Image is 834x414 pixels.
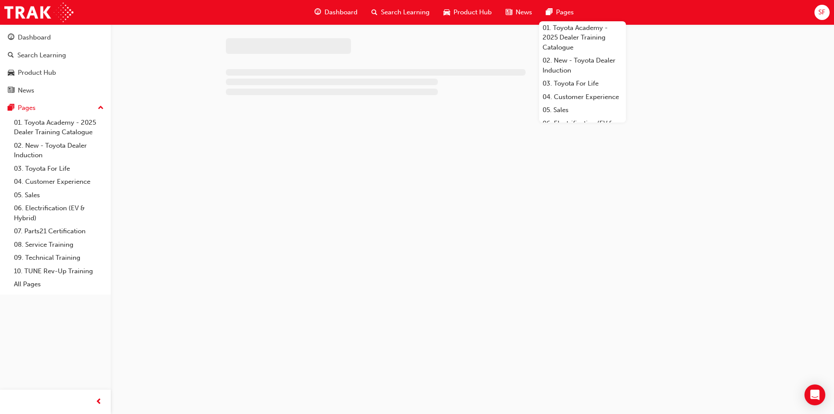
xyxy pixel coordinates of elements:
[18,33,51,43] div: Dashboard
[17,50,66,60] div: Search Learning
[539,54,626,77] a: 02. New - Toyota Dealer Induction
[10,278,107,291] a: All Pages
[10,116,107,139] a: 01. Toyota Academy - 2025 Dealer Training Catalogue
[324,7,357,17] span: Dashboard
[10,225,107,238] a: 07. Parts21 Certification
[3,83,107,99] a: News
[96,397,102,407] span: prev-icon
[499,3,539,21] a: news-iconNews
[3,47,107,63] a: Search Learning
[539,3,581,21] a: pages-iconPages
[539,77,626,90] a: 03. Toyota For Life
[3,65,107,81] a: Product Hub
[10,251,107,265] a: 09. Technical Training
[314,7,321,18] span: guage-icon
[3,100,107,116] button: Pages
[556,7,574,17] span: Pages
[10,202,107,225] a: 06. Electrification (EV & Hybrid)
[539,103,626,117] a: 05. Sales
[539,117,626,140] a: 06. Electrification (EV & Hybrid)
[8,69,14,77] span: car-icon
[539,90,626,104] a: 04. Customer Experience
[3,28,107,100] button: DashboardSearch LearningProduct HubNews
[818,7,825,17] span: SF
[10,265,107,278] a: 10. TUNE Rev-Up Training
[8,104,14,112] span: pages-icon
[8,52,14,60] span: search-icon
[18,86,34,96] div: News
[814,5,830,20] button: SF
[10,162,107,176] a: 03. Toyota For Life
[4,3,73,22] img: Trak
[18,103,36,113] div: Pages
[308,3,364,21] a: guage-iconDashboard
[516,7,532,17] span: News
[10,238,107,252] a: 08. Service Training
[98,103,104,114] span: up-icon
[381,7,430,17] span: Search Learning
[453,7,492,17] span: Product Hub
[506,7,512,18] span: news-icon
[804,384,825,405] div: Open Intercom Messenger
[546,7,553,18] span: pages-icon
[371,7,377,18] span: search-icon
[3,30,107,46] a: Dashboard
[10,139,107,162] a: 02. New - Toyota Dealer Induction
[8,87,14,95] span: news-icon
[10,175,107,189] a: 04. Customer Experience
[364,3,437,21] a: search-iconSearch Learning
[443,7,450,18] span: car-icon
[539,21,626,54] a: 01. Toyota Academy - 2025 Dealer Training Catalogue
[8,34,14,42] span: guage-icon
[18,68,56,78] div: Product Hub
[10,189,107,202] a: 05. Sales
[437,3,499,21] a: car-iconProduct Hub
